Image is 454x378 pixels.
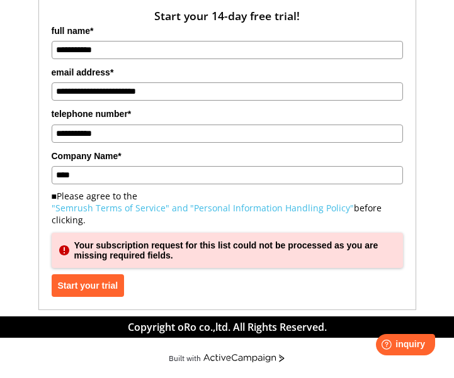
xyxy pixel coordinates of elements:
font: Company Name* [52,151,122,161]
a: "Semrush Terms of Service" and [52,202,188,214]
button: Start your trial [52,274,125,297]
font: Start your trial [58,281,118,291]
font: email address* [52,67,114,77]
font: Built with [169,353,201,362]
a: "Personal Information Handling Policy" [190,202,354,214]
iframe: Help widget launcher [342,329,440,364]
font: before clicking. [52,202,382,226]
font: ■Please agree to the [52,190,137,202]
font: Start your 14-day free trial! [154,8,300,23]
font: Copyright oRo co.,ltd. All Rights Reserved. [128,320,327,334]
font: telephone number* [52,109,132,119]
font: Your subscription request for this list could not be processed as you are missing required fields. [74,240,378,260]
font: full name* [52,26,94,36]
